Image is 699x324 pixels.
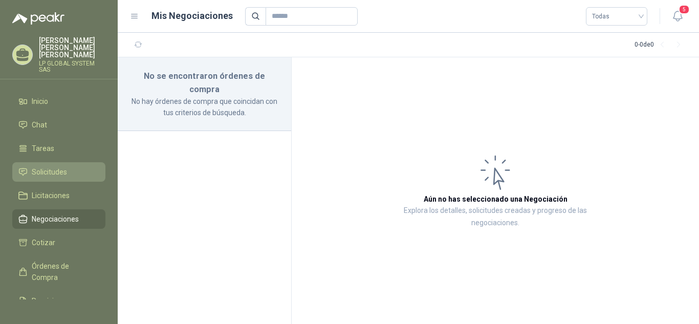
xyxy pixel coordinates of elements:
span: Órdenes de Compra [32,261,96,283]
p: Explora los detalles, solicitudes creadas y progreso de las negociaciones. [394,205,597,229]
a: Inicio [12,92,105,111]
a: Órdenes de Compra [12,256,105,287]
img: Logo peakr [12,12,64,25]
h1: Mis Negociaciones [151,9,233,23]
p: LP GLOBAL SYSTEM SAS [39,60,105,73]
a: Licitaciones [12,186,105,205]
span: Chat [32,119,47,131]
a: Solicitudes [12,162,105,182]
span: Cotizar [32,237,55,248]
span: Remisiones [32,295,70,307]
span: Licitaciones [32,190,70,201]
span: Todas [592,9,641,24]
div: 0 - 0 de 0 [635,37,687,53]
h3: No se encontraron órdenes de compra [130,70,279,96]
p: No hay órdenes de compra que coincidan con tus criterios de búsqueda. [130,96,279,118]
h3: Aún no has seleccionado una Negociación [424,193,567,205]
a: Cotizar [12,233,105,252]
span: Tareas [32,143,54,154]
a: Tareas [12,139,105,158]
span: Negociaciones [32,213,79,225]
span: Solicitudes [32,166,67,178]
a: Chat [12,115,105,135]
span: Inicio [32,96,48,107]
p: [PERSON_NAME] [PERSON_NAME] [PERSON_NAME] [39,37,105,58]
button: 5 [668,7,687,26]
span: 5 [679,5,690,14]
a: Negociaciones [12,209,105,229]
a: Remisiones [12,291,105,311]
